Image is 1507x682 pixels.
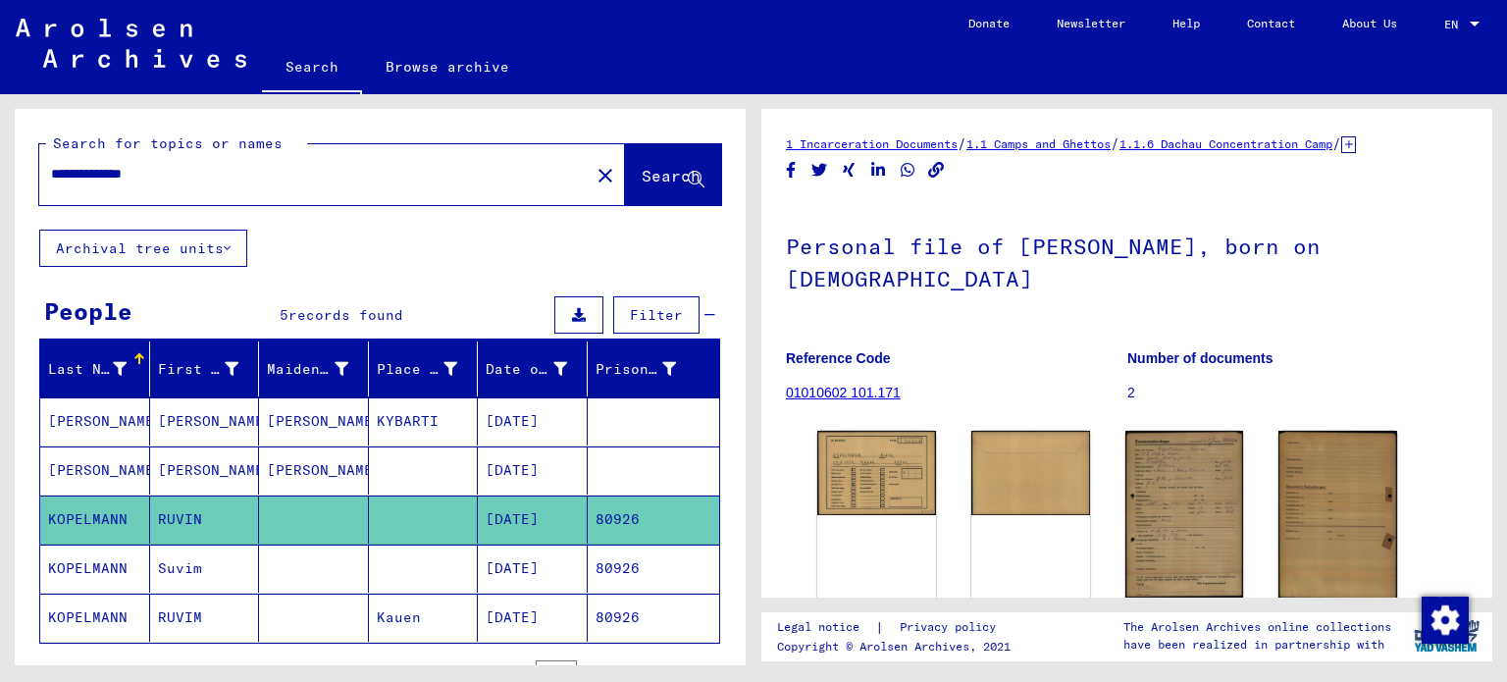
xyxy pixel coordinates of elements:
[40,341,150,396] mat-header-cell: Last Name
[588,496,720,544] mat-cell: 80926
[478,341,588,396] mat-header-cell: Date of Birth
[288,306,403,324] span: records found
[280,306,288,324] span: 5
[625,144,721,205] button: Search
[1421,596,1468,643] div: Change consent
[1422,597,1469,644] img: Change consent
[586,155,625,194] button: Clear
[486,359,567,380] div: Date of Birth
[786,350,891,366] b: Reference Code
[362,43,533,90] a: Browse archive
[40,496,150,544] mat-cell: KOPELMANN
[926,158,947,183] button: Copy link
[478,545,588,593] mat-cell: [DATE]
[478,594,588,642] mat-cell: [DATE]
[357,662,426,680] div: 1 – 5 of 5
[817,431,936,514] img: 001.jpg
[369,341,479,396] mat-header-cell: Place of Birth
[781,158,802,183] button: Share on Facebook
[259,446,369,495] mat-cell: [PERSON_NAME]
[786,136,958,151] a: 1 Incarceration Documents
[1111,134,1119,152] span: /
[1119,136,1332,151] a: 1.1.6 Dachau Concentration Camp
[809,158,830,183] button: Share on Twitter
[259,341,369,396] mat-header-cell: Maiden Name
[596,353,702,385] div: Prisoner #
[158,353,264,385] div: First Name
[588,594,720,642] mat-cell: 80926
[40,594,150,642] mat-cell: KOPELMANN
[777,617,875,638] a: Legal notice
[777,617,1019,638] div: |
[40,397,150,446] mat-cell: [PERSON_NAME]
[267,353,373,385] div: Maiden Name
[1123,618,1391,636] p: The Arolsen Archives online collections
[588,341,720,396] mat-header-cell: Prisoner #
[150,496,260,544] mat-cell: RUVIN
[1127,350,1273,366] b: Number of documents
[259,397,369,446] mat-cell: [PERSON_NAME]
[1123,636,1391,654] p: have been realized in partnership with
[16,19,246,68] img: Arolsen_neg.svg
[613,296,700,334] button: Filter
[40,446,150,495] mat-cell: [PERSON_NAME]
[53,134,283,152] mat-label: Search for topics or names
[786,201,1468,320] h1: Personal file of [PERSON_NAME], born on [DEMOGRAPHIC_DATA]
[971,431,1090,515] img: 002.jpg
[898,158,918,183] button: Share on WhatsApp
[1332,134,1341,152] span: /
[150,397,260,446] mat-cell: [PERSON_NAME]
[150,341,260,396] mat-header-cell: First Name
[786,385,901,400] a: 01010602 101.171
[369,594,479,642] mat-cell: Kauen
[594,164,617,187] mat-icon: close
[478,397,588,446] mat-cell: [DATE]
[536,661,634,680] div: of 1
[267,359,348,380] div: Maiden Name
[44,293,132,329] div: People
[1410,611,1483,660] img: yv_logo.png
[958,134,966,152] span: /
[48,359,127,380] div: Last Name
[150,446,260,495] mat-cell: [PERSON_NAME]
[486,353,592,385] div: Date of Birth
[966,136,1111,151] a: 1.1 Camps and Ghettos
[777,638,1019,656] p: Copyright © Arolsen Archives, 2021
[369,397,479,446] mat-cell: KYBARTI
[596,359,677,380] div: Prisoner #
[642,166,701,185] span: Search
[48,353,151,385] div: Last Name
[588,545,720,593] mat-cell: 80926
[377,353,483,385] div: Place of Birth
[150,545,260,593] mat-cell: Suvim
[884,617,1019,638] a: Privacy policy
[150,594,260,642] mat-cell: RUVIM
[262,43,362,94] a: Search
[40,545,150,593] mat-cell: KOPELMANN
[1444,18,1466,31] span: EN
[478,496,588,544] mat-cell: [DATE]
[839,158,859,183] button: Share on Xing
[1125,431,1244,598] img: 001.jpg
[1278,431,1397,600] img: 002.jpg
[630,306,683,324] span: Filter
[868,158,889,183] button: Share on LinkedIn
[1127,383,1468,403] p: 2
[158,359,239,380] div: First Name
[377,359,458,380] div: Place of Birth
[478,446,588,495] mat-cell: [DATE]
[39,230,247,267] button: Archival tree units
